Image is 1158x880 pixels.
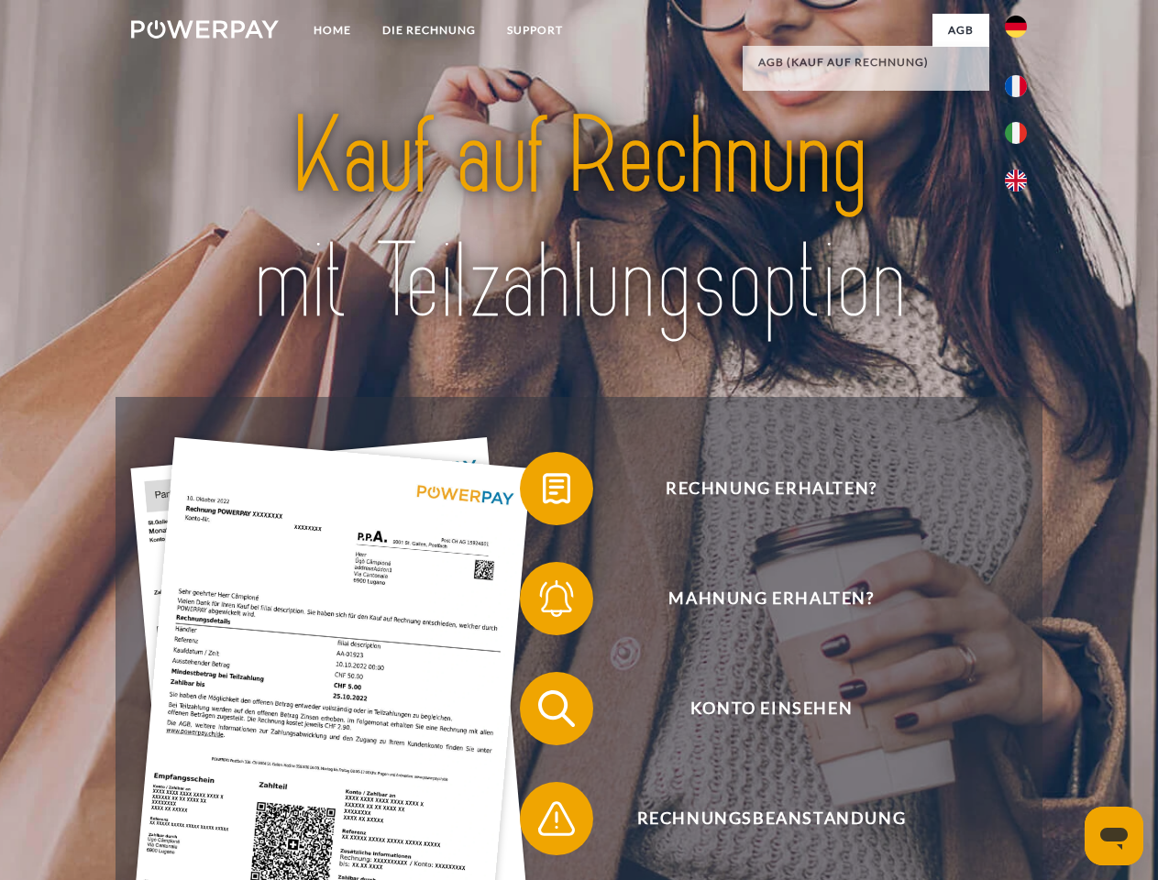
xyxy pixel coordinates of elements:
[1005,16,1027,38] img: de
[520,672,997,745] button: Konto einsehen
[175,88,983,351] img: title-powerpay_de.svg
[520,782,997,855] button: Rechnungsbeanstandung
[1005,75,1027,97] img: fr
[546,672,996,745] span: Konto einsehen
[546,452,996,525] span: Rechnung erhalten?
[546,562,996,635] span: Mahnung erhalten?
[131,20,279,38] img: logo-powerpay-white.svg
[932,14,989,47] a: agb
[546,782,996,855] span: Rechnungsbeanstandung
[743,79,989,112] a: AGB (Kreditkonto/Teilzahlung)
[1085,807,1143,865] iframe: Schaltfläche zum Öffnen des Messaging-Fensters
[520,452,997,525] button: Rechnung erhalten?
[367,14,491,47] a: DIE RECHNUNG
[534,576,579,621] img: qb_bell.svg
[298,14,367,47] a: Home
[1005,122,1027,144] img: it
[534,796,579,841] img: qb_warning.svg
[743,46,989,79] a: AGB (Kauf auf Rechnung)
[534,466,579,511] img: qb_bill.svg
[1005,170,1027,192] img: en
[534,686,579,731] img: qb_search.svg
[491,14,579,47] a: SUPPORT
[520,562,997,635] button: Mahnung erhalten?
